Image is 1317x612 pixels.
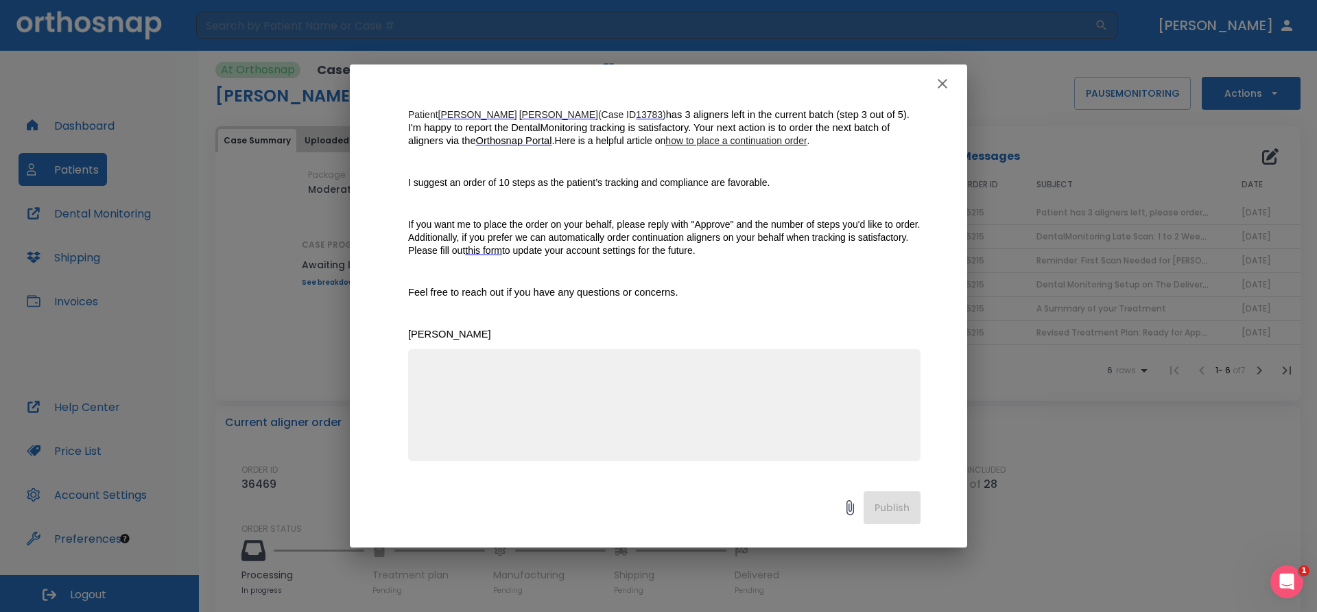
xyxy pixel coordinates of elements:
span: I suggest an order of 10 steps as the patient’s tracking and compliance are favorable. [408,177,770,188]
a: 13783 [636,109,663,121]
iframe: Intercom live chat [1270,565,1303,598]
ins: how to place a continuation order [665,135,807,146]
span: . [551,135,554,146]
span: has 3 aligners left in the current batch (step 3 out of 5). I'm happy to report the DentalMonitor... [408,109,912,146]
span: this form [465,245,502,256]
span: Here is a helpful article on [554,135,665,146]
span: (Case ID [598,109,636,120]
span: 13783 [636,109,663,120]
span: to update your account settings for the future. [502,245,696,256]
span: . [807,135,810,146]
span: Feel free to reach out if you have any questions or concerns. [408,287,678,298]
a: [PERSON_NAME] [438,109,517,121]
span: [PERSON_NAME] [408,329,491,340]
span: [PERSON_NAME] [438,109,517,120]
span: 1 [1298,565,1309,576]
span: Orthosnap Portal [476,135,552,146]
span: [PERSON_NAME] [519,109,598,120]
span: If you want me to place the order on your behalf, please reply with "Approve" and the number of s... [408,219,923,256]
a: [PERSON_NAME] [519,109,598,121]
a: Orthosnap Portal [476,135,552,147]
span: ) [663,109,666,120]
span: Patient [408,109,438,120]
a: this form [465,245,502,257]
a: how to place a continuation order [665,135,807,147]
